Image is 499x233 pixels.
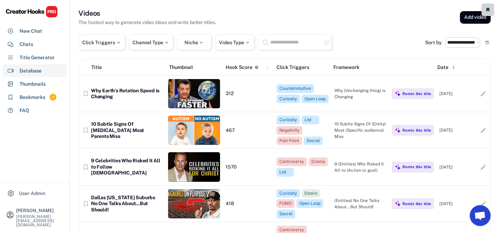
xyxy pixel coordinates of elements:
div: Remix this title [402,91,431,96]
div: Video Type [219,40,250,45]
div: Why Earth’s Rotation Speed is Changing [91,88,162,100]
button: bookmark_border [82,127,89,134]
div: Click Triggers [82,40,121,45]
div: Remix this title [402,164,431,169]
div: [DATE] [439,201,474,207]
div: Why (Unchanging thing) is Changing [334,87,387,100]
div: Dallas [US_STATE] Suburbs No One Talks About...But Should! [91,195,162,213]
button: bookmark_border [82,90,89,97]
div: Drama [311,159,325,165]
div: (Entities) No One Talks About...But Should! [334,197,387,210]
div: 467 [226,127,271,134]
div: Niche [184,40,204,45]
div: Controversy [279,227,304,233]
img: MagicMajor%20%28Purple%29.svg [395,91,401,97]
div: Curiosity [279,117,297,123]
button: Add video [460,11,491,24]
div: List [304,117,316,123]
div: Remix this title [402,201,431,206]
button: edit [480,127,487,134]
div: Curiosity [279,191,297,196]
div: 312 [226,91,271,97]
img: CHPRO%20Logo.svg [6,6,58,18]
div: [DATE] [439,164,474,170]
div: Controversy [279,159,304,165]
div: FOMO [279,201,292,207]
div: User Admin [19,190,45,197]
div: Channel Type [133,40,169,45]
div: Bookmarks [20,94,45,101]
div: 1570 [226,164,271,170]
div: Chats [20,41,33,48]
div: Negativity [279,127,300,133]
div: List [279,169,291,175]
div: Desire [304,191,317,196]
img: MagicMajor%20%28Purple%29.svg [395,127,401,133]
div: Thumbnails [20,80,46,88]
div: Pain Point [279,138,299,144]
button: highlight_remove [324,39,330,46]
div: Secret [279,211,293,217]
div: Counterintuitive [279,86,311,92]
div: The fastest way to generate video ideas and write better titles. [78,19,216,26]
img: thumbnail%20%2869%29.jpg [168,152,220,181]
div: 1 [50,94,56,100]
a: Open chat [470,205,491,226]
button: bookmark_border [82,164,89,171]
button: edit [480,90,487,97]
div: Title Generator [20,54,55,61]
div: Click Triggers [277,64,328,71]
div: Open Loop [304,96,326,102]
div: Date [437,64,448,71]
div: Hook Score [226,64,252,71]
div: Thumbnail [169,64,220,71]
div: [DATE] [439,91,474,97]
div: Title [91,64,102,71]
img: MagicMajor%20%28Purple%29.svg [395,164,401,170]
div: [DATE] [439,127,474,133]
div: Secret [307,138,320,144]
div: [PERSON_NAME][EMAIL_ADDRESS][DOMAIN_NAME] [16,215,63,227]
div: Database [20,67,41,75]
img: thumbnail%20%2872%29.jpg [168,116,220,145]
div: Sort by [425,40,442,45]
div: FAQ [20,107,29,114]
h3: Videos [78,8,100,18]
img: MagicMajor%20%28Purple%29.svg [395,201,401,207]
div: [PERSON_NAME] [16,208,63,213]
div: 10 Subtle Signs Of (Entity) Most (Specific audience) Miss [334,121,387,140]
div: 9 Celebrities Who Risked It All to Follow [DEMOGRAPHIC_DATA] [91,158,162,176]
div: New Chat [20,28,42,35]
div: Open Loop [299,201,320,207]
div: 9 (Entities) Who Risked It All to (Action or goal) [334,161,387,173]
div: Framework [333,64,385,71]
button: bookmark_border [82,200,89,207]
button: edit [480,164,487,171]
div: Curiosity [279,96,297,102]
div: 418 [226,201,271,207]
div: Remix this title [402,128,431,133]
img: thumbnail%20%2862%29.jpg [168,79,220,108]
img: thumbnail%20%2870%29.jpg [168,189,220,218]
div: 10 Subtle Signs Of [MEDICAL_DATA] Most Parents Miss [91,121,162,140]
button: edit [480,200,487,207]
